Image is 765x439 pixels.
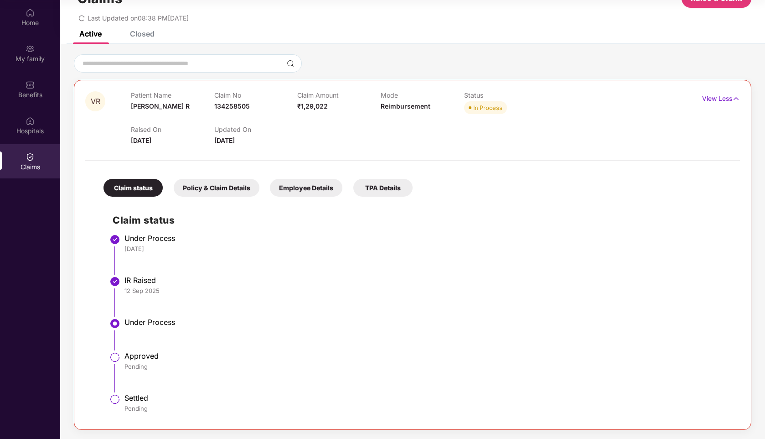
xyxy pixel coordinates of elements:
[287,60,294,67] img: svg+xml;base64,PHN2ZyBpZD0iU2VhcmNoLTMyeDMyIiB4bWxucz0iaHR0cDovL3d3dy53My5vcmcvMjAwMC9zdmciIHdpZH...
[130,29,155,38] div: Closed
[124,404,731,413] div: Pending
[297,91,381,99] p: Claim Amount
[381,102,430,110] span: Reimbursement
[26,8,35,17] img: svg+xml;base64,PHN2ZyBpZD0iSG9tZSIgeG1sbnM9Imh0dHA6Ly93d3cudzMub3JnLzIwMDAvc3ZnIiB3aWR0aD0iMjAiIG...
[124,351,731,361] div: Approved
[297,102,328,110] span: ₹1,29,022
[131,102,190,110] span: [PERSON_NAME] R
[270,179,342,197] div: Employee Details
[214,125,298,133] p: Updated On
[174,179,259,197] div: Policy & Claim Details
[214,136,235,144] span: [DATE]
[91,98,100,105] span: VR
[131,91,214,99] p: Patient Name
[124,276,731,285] div: IR Raised
[473,103,502,112] div: In Process
[381,91,464,99] p: Mode
[109,394,120,405] img: svg+xml;base64,PHN2ZyBpZD0iU3RlcC1QZW5kaW5nLTMyeDMyIiB4bWxucz0iaHR0cDovL3d3dy53My5vcmcvMjAwMC9zdm...
[109,276,120,287] img: svg+xml;base64,PHN2ZyBpZD0iU3RlcC1Eb25lLTMyeDMyIiB4bWxucz0iaHR0cDovL3d3dy53My5vcmcvMjAwMC9zdmciIH...
[79,29,102,38] div: Active
[732,94,740,104] img: svg+xml;base64,PHN2ZyB4bWxucz0iaHR0cDovL3d3dy53My5vcmcvMjAwMC9zdmciIHdpZHRoPSIxNyIgaGVpZ2h0PSIxNy...
[26,44,35,53] img: svg+xml;base64,PHN2ZyB3aWR0aD0iMjAiIGhlaWdodD0iMjAiIHZpZXdCb3g9IjAgMCAyMCAyMCIgZmlsbD0ibm9uZSIgeG...
[464,91,548,99] p: Status
[124,318,731,327] div: Under Process
[113,213,731,228] h2: Claim status
[26,152,35,162] img: svg+xml;base64,PHN2ZyBpZD0iQ2xhaW0iIHhtbG5zPSJodHRwOi8vd3d3LnczLm9yZy8yMDAwL3N2ZyIgd2lkdGg9IjIwIi...
[214,91,298,99] p: Claim No
[131,125,214,133] p: Raised On
[131,136,151,144] span: [DATE]
[124,287,731,295] div: 12 Sep 2025
[109,234,120,245] img: svg+xml;base64,PHN2ZyBpZD0iU3RlcC1Eb25lLTMyeDMyIiB4bWxucz0iaHR0cDovL3d3dy53My5vcmcvMjAwMC9zdmciIH...
[109,318,120,329] img: svg+xml;base64,PHN2ZyBpZD0iU3RlcC1BY3RpdmUtMzJ4MzIiIHhtbG5zPSJodHRwOi8vd3d3LnczLm9yZy8yMDAwL3N2Zy...
[78,14,85,22] span: redo
[214,102,250,110] span: 134258505
[26,116,35,125] img: svg+xml;base64,PHN2ZyBpZD0iSG9zcGl0YWxzIiB4bWxucz0iaHR0cDovL3d3dy53My5vcmcvMjAwMC9zdmciIHdpZHRoPS...
[26,80,35,89] img: svg+xml;base64,PHN2ZyBpZD0iQmVuZWZpdHMiIHhtbG5zPSJodHRwOi8vd3d3LnczLm9yZy8yMDAwL3N2ZyIgd2lkdGg9Ij...
[124,245,731,253] div: [DATE]
[124,393,731,402] div: Settled
[353,179,413,197] div: TPA Details
[124,234,731,243] div: Under Process
[124,362,731,371] div: Pending
[702,91,740,104] p: View Less
[109,352,120,363] img: svg+xml;base64,PHN2ZyBpZD0iU3RlcC1QZW5kaW5nLTMyeDMyIiB4bWxucz0iaHR0cDovL3d3dy53My5vcmcvMjAwMC9zdm...
[103,179,163,197] div: Claim status
[88,14,189,22] span: Last Updated on 08:38 PM[DATE]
